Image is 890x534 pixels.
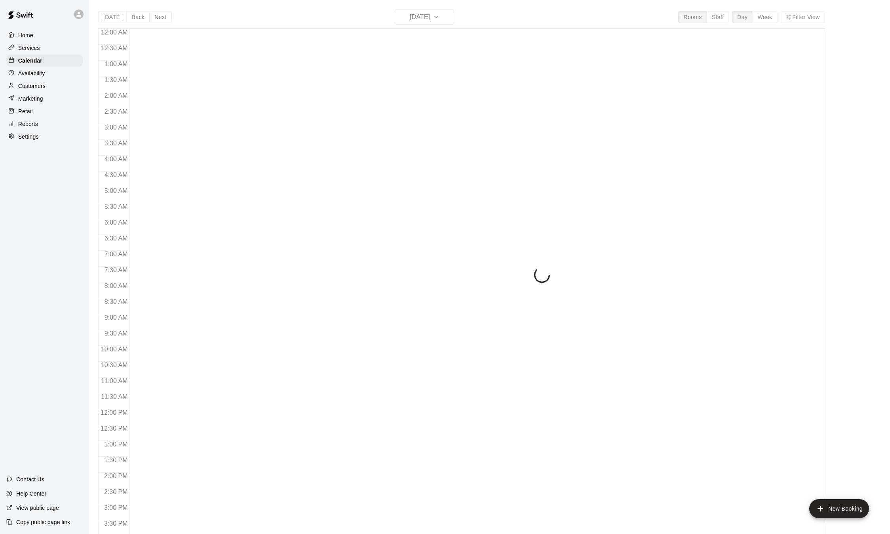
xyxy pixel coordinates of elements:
p: Copy public page link [16,518,70,526]
span: 4:30 AM [103,172,130,178]
button: add [809,499,869,518]
span: 12:00 PM [99,409,129,416]
a: Availability [6,67,83,79]
p: Availability [18,69,45,77]
span: 12:30 PM [99,425,129,432]
a: Customers [6,80,83,92]
a: Settings [6,131,83,143]
span: 2:30 PM [102,488,130,495]
span: 2:00 AM [103,92,130,99]
p: Marketing [18,95,43,103]
span: 1:30 PM [102,457,130,463]
p: Services [18,44,40,52]
a: Retail [6,105,83,117]
span: 8:00 AM [103,282,130,289]
span: 5:00 AM [103,187,130,194]
p: View public page [16,504,59,512]
span: 7:30 AM [103,267,130,273]
span: 10:30 AM [99,362,130,368]
span: 3:30 AM [103,140,130,147]
p: Contact Us [16,475,44,483]
span: 6:30 AM [103,235,130,242]
span: 11:30 AM [99,393,130,400]
span: 12:30 AM [99,45,130,51]
span: 3:00 AM [103,124,130,131]
p: Settings [18,133,39,141]
p: Retail [18,107,33,115]
span: 9:30 AM [103,330,130,337]
span: 9:00 AM [103,314,130,321]
p: Calendar [18,57,42,65]
span: 2:00 PM [102,473,130,479]
span: 3:00 PM [102,504,130,511]
span: 11:00 AM [99,378,130,384]
span: 1:00 PM [102,441,130,448]
a: Reports [6,118,83,130]
span: 8:30 AM [103,298,130,305]
span: 10:00 AM [99,346,130,353]
a: Services [6,42,83,54]
p: Home [18,31,33,39]
span: 4:00 AM [103,156,130,162]
a: Home [6,29,83,41]
span: 5:30 AM [103,203,130,210]
span: 7:00 AM [103,251,130,257]
span: 12:00 AM [99,29,130,36]
p: Reports [18,120,38,128]
span: 1:00 AM [103,61,130,67]
p: Help Center [16,490,46,498]
p: Customers [18,82,46,90]
a: Calendar [6,55,83,67]
span: 1:30 AM [103,76,130,83]
a: Marketing [6,93,83,105]
span: 6:00 AM [103,219,130,226]
span: 3:30 PM [102,520,130,527]
span: 2:30 AM [103,108,130,115]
